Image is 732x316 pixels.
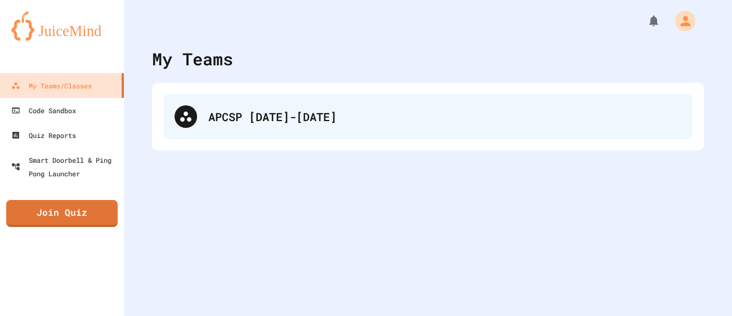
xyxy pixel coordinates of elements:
div: APCSP [DATE]-[DATE] [208,108,681,125]
div: APCSP [DATE]-[DATE] [163,94,693,139]
div: My Account [663,8,698,34]
div: My Teams/Classes [11,79,92,92]
div: Smart Doorbell & Ping Pong Launcher [11,153,119,180]
div: My Teams [152,46,233,72]
div: My Notifications [626,11,663,30]
div: Quiz Reports [11,128,76,142]
img: logo-orange.svg [11,11,113,41]
a: Join Quiz [6,200,118,227]
div: Code Sandbox [11,104,76,117]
